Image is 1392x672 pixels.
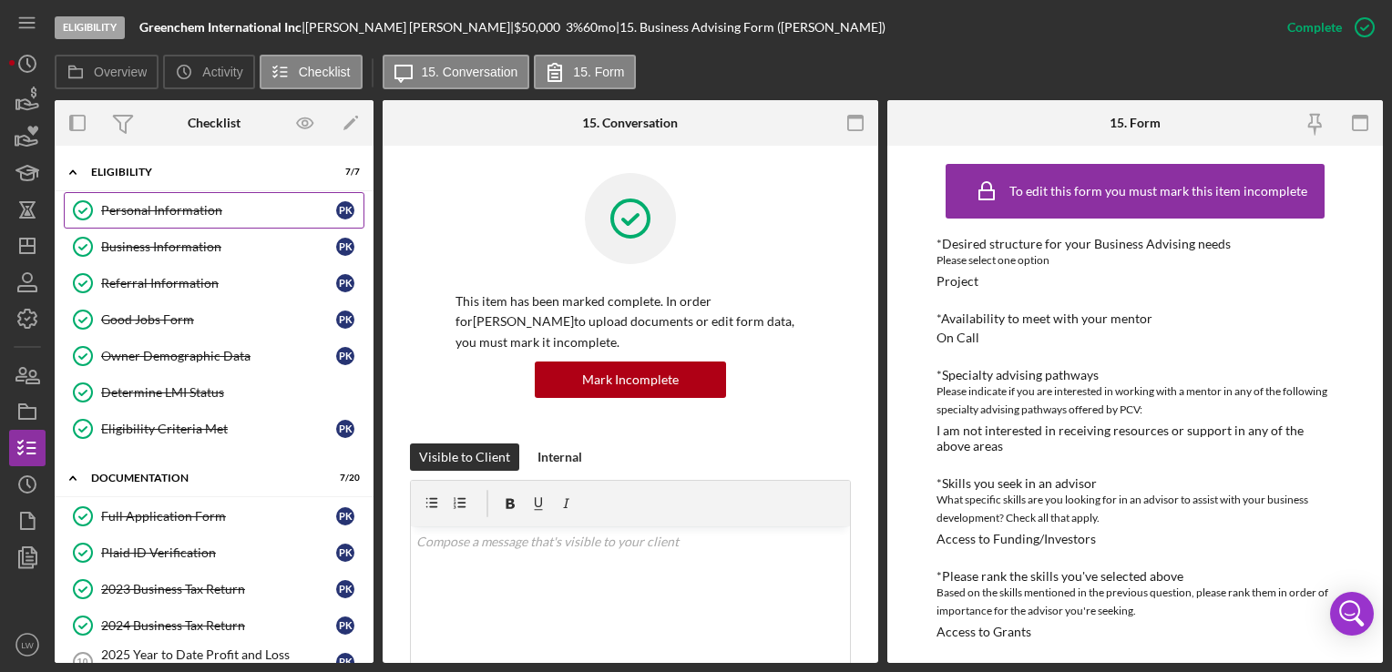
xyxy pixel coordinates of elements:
div: | [139,20,305,35]
div: 2024 Business Tax Return [101,618,336,633]
div: P K [336,201,354,219]
a: Owner Demographic DataPK [64,338,364,374]
a: Personal InformationPK [64,192,364,229]
div: *Specialty advising pathways [937,368,1333,382]
tspan: 10 [77,657,87,667]
div: 15. Conversation [582,116,678,130]
button: Overview [55,55,159,89]
div: [PERSON_NAME] [PERSON_NAME] | [305,20,514,35]
button: 15. Form [534,55,636,89]
div: Visible to Client [419,443,510,471]
div: *Availability to meet with your mentor [937,311,1333,326]
span: $50,000 [514,19,560,35]
label: 15. Form [573,65,624,79]
a: 2024 Business Tax ReturnPK [64,607,364,644]
button: Visible to Client [410,443,519,471]
div: 3 % [566,20,583,35]
div: Checklist [188,116,241,130]
div: To edit this form you must mark this item incomplete [1009,184,1307,199]
a: Full Application FormPK [64,498,364,535]
div: P K [336,653,354,671]
div: On Call [937,331,979,345]
p: This item has been marked complete. In order for [PERSON_NAME] to upload documents or edit form d... [455,291,805,352]
div: *Please rank the skills you've selected above [937,569,1333,584]
div: 2023 Business Tax Return [101,582,336,596]
button: 15. Conversation [383,55,530,89]
div: P K [336,274,354,292]
div: Please indicate if you are interested in working with a mentor in any of the following specialty ... [937,382,1333,419]
a: Plaid ID VerificationPK [64,535,364,571]
div: 7 / 20 [327,473,360,484]
div: P K [336,238,354,256]
div: P K [336,507,354,525]
label: Overview [94,65,147,79]
div: 15. Form [1110,116,1161,130]
div: Complete [1287,9,1342,46]
div: P K [336,347,354,365]
div: Internal [537,443,582,471]
div: Business Information [101,239,336,254]
div: Eligibility Criteria Met [101,422,336,436]
div: Access to Funding/Investors [937,532,1096,546]
div: Referral Information [101,276,336,290]
div: Determine LMI Status [101,385,363,400]
button: Mark Incomplete [535,361,726,398]
label: Checklist [299,65,351,79]
div: Personal Information [101,203,336,218]
div: Plaid ID Verification [101,545,336,560]
div: Eligibility [91,167,314,178]
a: 2023 Business Tax ReturnPK [64,571,364,607]
div: *Skills you seek in an advisor [937,476,1333,491]
a: Referral InformationPK [64,265,364,301]
div: P K [336,311,354,329]
label: 15. Conversation [422,65,518,79]
a: Determine LMI Status [64,374,364,411]
div: *Desired structure for your Business Advising needs [937,237,1333,251]
button: Internal [528,443,591,471]
div: What specific skills are you looking for in an advisor to assist with your business development? ... [937,491,1333,527]
div: Good Jobs Form [101,312,336,327]
div: 60 mo [583,20,616,35]
div: Based on the skills mentioned in the previous question, please rank them in order of importance f... [937,584,1333,620]
div: Project [937,274,978,289]
button: Activity [163,55,254,89]
div: P K [336,580,354,598]
div: Owner Demographic Data [101,349,336,363]
div: Access to Grants [937,625,1031,639]
div: Mark Incomplete [582,361,679,398]
button: Checklist [260,55,363,89]
div: P K [336,420,354,438]
text: LW [21,640,35,650]
div: 7 / 7 [327,167,360,178]
div: Full Application Form [101,509,336,524]
div: Open Intercom Messenger [1330,592,1374,636]
div: P K [336,616,354,635]
div: Eligibility [55,16,125,39]
div: Please select one option [937,251,1333,270]
div: Documentation [91,473,314,484]
a: Good Jobs FormPK [64,301,364,338]
a: Eligibility Criteria MetPK [64,411,364,447]
label: Activity [202,65,242,79]
div: I am not interested in receiving resources or support in any of the above areas [937,423,1333,453]
button: LW [9,626,46,663]
div: | 15. Business Advising Form ([PERSON_NAME]) [616,20,885,35]
button: Complete [1269,9,1383,46]
b: Greenchem International Inc [139,19,302,35]
a: Business InformationPK [64,229,364,265]
div: P K [336,544,354,562]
